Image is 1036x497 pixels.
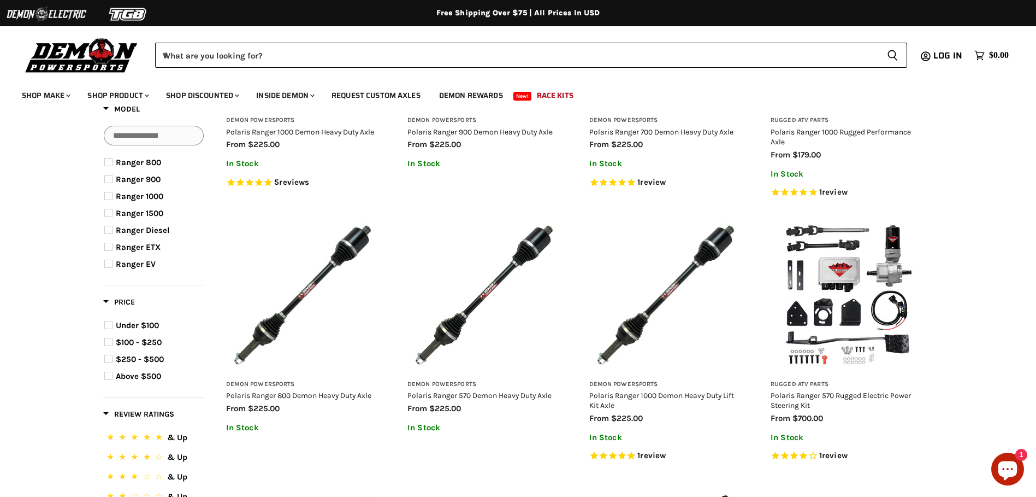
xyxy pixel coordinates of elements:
[928,51,969,61] a: Log in
[640,451,666,460] span: review
[429,139,461,149] span: $225.00
[226,218,381,372] img: Polaris Ranger 800 Demon Heavy Duty Axle
[989,50,1009,61] span: $0.00
[771,218,925,372] img: Polaris Ranger 570 Rugged Electric Power Steering Kit
[167,452,187,462] span: & Up
[248,84,321,107] a: Inside Demon
[529,84,582,107] a: Race Kits
[323,84,429,107] a: Request Custom Axles
[167,432,187,442] span: & Up
[771,391,911,410] a: Polaris Ranger 570 Rugged Electric Power Steering Kit
[226,423,381,432] p: In Stock
[771,150,790,160] span: from
[103,104,140,118] button: Filter by Model
[969,48,1014,63] a: $0.00
[822,451,848,460] span: review
[407,127,553,136] a: Polaris Ranger 900 Demon Heavy Duty Axle
[589,381,744,389] h3: Demon Powersports
[407,218,562,372] img: Polaris Ranger 570 Demon Heavy Duty Axle
[933,49,962,62] span: Log in
[771,413,790,423] span: from
[116,225,170,235] span: Ranger Diesel
[611,413,643,423] span: $225.00
[611,139,643,149] span: $225.00
[87,4,169,25] img: TGB Logo 2
[79,84,156,107] a: Shop Product
[431,84,511,107] a: Demon Rewards
[103,409,174,423] button: Filter by Review Ratings
[226,391,371,400] a: Polaris Ranger 800 Demon Heavy Duty Axle
[637,451,666,460] span: 1 reviews
[103,297,135,311] button: Filter by Price
[274,177,309,187] span: 5 reviews
[819,451,848,460] span: 1 reviews
[640,177,666,187] span: review
[226,177,381,189] span: Rated 5.0 out of 5 stars 5 reviews
[116,157,161,167] span: Ranger 800
[407,404,427,413] span: from
[589,391,734,410] a: Polaris Ranger 1000 Demon Heavy Duty Lift Kit Axle
[248,139,280,149] span: $225.00
[407,381,562,389] h3: Demon Powersports
[158,84,246,107] a: Shop Discounted
[771,451,925,462] span: Rated 4.0 out of 5 stars 1 reviews
[116,337,162,347] span: $100 - $250
[167,472,187,482] span: & Up
[116,174,161,184] span: Ranger 900
[104,470,203,486] button: 3 Stars.
[589,218,744,372] img: Polaris Ranger 1000 Demon Heavy Duty Lift Kit Axle
[819,187,848,197] span: 1 reviews
[771,381,925,389] h3: Rugged ATV Parts
[226,404,246,413] span: from
[589,177,744,189] span: Rated 5.0 out of 5 stars 1 reviews
[407,159,562,168] p: In Stock
[792,413,823,423] span: $700.00
[155,43,878,68] input: When autocomplete results are available use up and down arrows to review and enter to select
[104,451,203,466] button: 4 Stars.
[822,187,848,197] span: review
[226,116,381,125] h3: Demon Powersports
[589,413,609,423] span: from
[116,191,163,201] span: Ranger 1000
[589,433,744,442] p: In Stock
[81,8,955,18] div: Free Shipping Over $75 | All Prices In USD
[637,177,666,187] span: 1 reviews
[513,92,532,101] span: New!
[248,404,280,413] span: $225.00
[792,150,821,160] span: $179.00
[407,423,562,432] p: In Stock
[771,433,925,442] p: In Stock
[104,126,204,145] input: Search Options
[429,404,461,413] span: $225.00
[878,43,907,68] button: Search
[116,371,161,381] span: Above $500
[155,43,907,68] form: Product
[279,177,309,187] span: reviews
[771,187,925,198] span: Rated 5.0 out of 5 stars 1 reviews
[116,259,156,269] span: Ranger EV
[103,104,140,114] span: Model
[771,127,911,146] a: Polaris Ranger 1000 Rugged Performance Axle
[116,208,163,218] span: Ranger 1500
[116,242,161,252] span: Ranger ETX
[407,139,427,149] span: from
[226,127,374,136] a: Polaris Ranger 1000 Demon Heavy Duty Axle
[14,84,77,107] a: Shop Make
[771,169,925,179] p: In Stock
[14,80,1006,107] ul: Main menu
[407,391,552,400] a: Polaris Ranger 570 Demon Heavy Duty Axle
[226,159,381,168] p: In Stock
[589,127,733,136] a: Polaris Ranger 700 Demon Heavy Duty Axle
[407,116,562,125] h3: Demon Powersports
[589,159,744,168] p: In Stock
[589,451,744,462] span: Rated 5.0 out of 5 stars 1 reviews
[226,139,246,149] span: from
[5,4,87,25] img: Demon Electric Logo 2
[988,453,1027,488] inbox-online-store-chat: Shopify online store chat
[103,410,174,419] span: Review Ratings
[116,354,164,364] span: $250 - $500
[589,139,609,149] span: from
